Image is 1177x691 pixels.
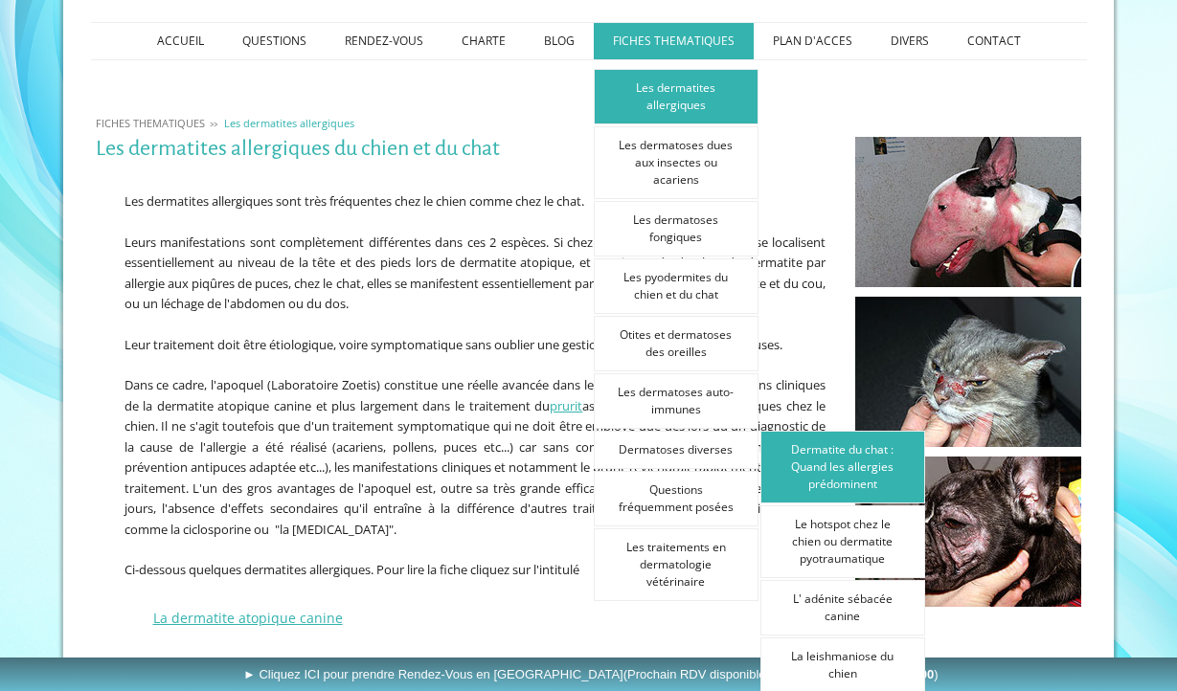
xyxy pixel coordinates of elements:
[153,609,343,627] a: La dermatite atopique canine
[243,667,939,681] span: ► Cliquez ICI pour prendre Rendez-Vous en [GEOGRAPHIC_DATA]
[594,201,758,256] a: Les dermatoses fongiques
[760,505,925,578] a: Le hotspot chez le chien ou dermatite pyotraumatique
[442,23,525,59] a: CHARTE
[124,192,584,210] span: Les dermatites allergiques sont très fréquentes chez le chien comme chez le chat.
[223,23,326,59] a: QUESTIONS
[594,258,758,314] a: Les pyodermites du chien et du chat
[760,580,925,635] a: L' adénite sébacée canine
[760,431,925,503] a: Dermatite du chat : Quand les allergies prédominent
[124,376,826,538] span: Dans ce cadre, l'apoquel (Laboratoire Zoetis) constitue une réelle avancée dans le traitement des...
[138,23,223,59] a: ACCUEIL
[594,316,758,371] a: Otites et dermatoses des oreilles
[754,23,871,59] a: PLAN D'ACCES
[219,116,359,130] a: Les dermatites allergiques
[96,116,205,130] span: FICHES THEMATIQUES
[525,23,594,59] a: BLOG
[594,471,758,526] a: Questions fréquemment posées
[623,667,939,681] span: (Prochain RDV disponible )
[326,23,442,59] a: RENDEZ-VOUS
[124,234,826,313] span: Leurs manifestations sont complètement différentes dans ces 2 espèces. Si chez le chien les manif...
[948,23,1040,59] a: CONTACT
[124,561,579,578] span: Ci-dessous quelques dermatites allergiques. Pour lire la fiche cliquez sur l'intitulé
[91,116,210,130] a: FICHES THEMATIQUES
[96,137,826,161] h1: Les dermatites allergiques du chien et du chat
[550,397,582,414] a: prurit
[124,336,782,353] span: Leur traitement doit être étiologique, voire symptomatique sans oublier une gestion des complicat...
[594,126,758,199] a: Les dermatoses dues aux insectes ou acariens
[594,23,754,59] a: FICHES THEMATIQUES
[224,116,354,130] span: Les dermatites allergiques
[871,23,948,59] a: DIVERS
[594,373,758,429] a: Les dermatoses auto-immunes
[594,431,758,469] a: Dermatoses diverses
[594,69,758,124] a: Les dermatites allergiques
[594,528,758,601] a: Les traitements en dermatologie vétérinaire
